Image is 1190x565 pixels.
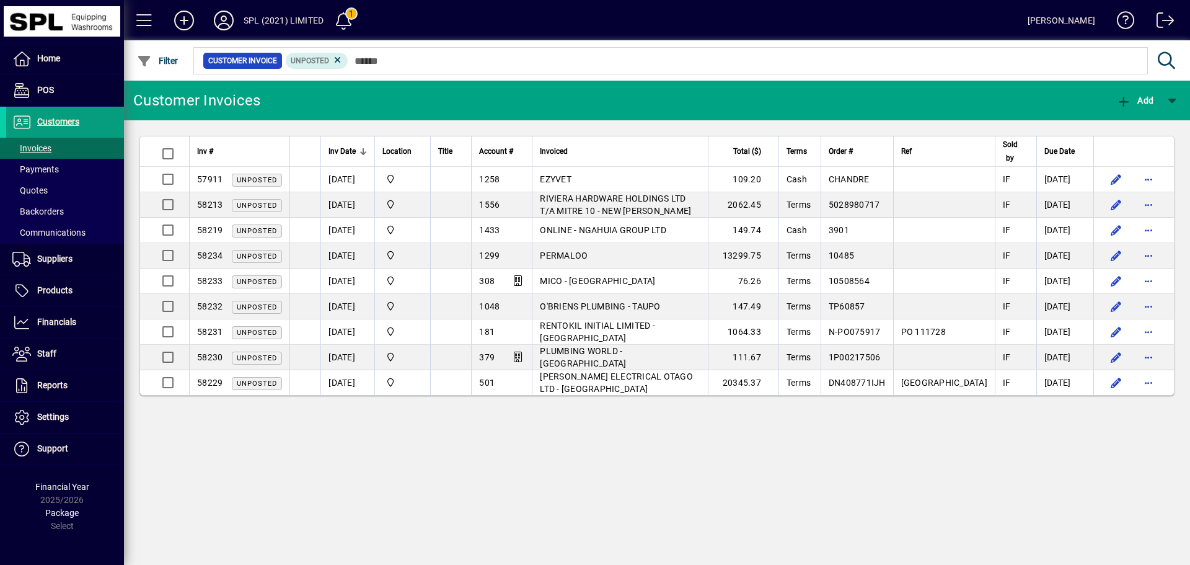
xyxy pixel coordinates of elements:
span: Add [1116,96,1153,105]
span: Cash [787,225,807,235]
span: Sold by [1003,138,1018,165]
span: Terms [787,276,811,286]
div: SPL (2021) LIMITED [244,11,324,30]
span: 1299 [479,251,500,260]
button: More options [1139,220,1158,240]
span: SPL (2021) Limited [382,274,423,288]
span: 58230 [197,352,223,362]
span: Title [438,145,452,158]
button: Edit [1106,347,1126,367]
td: 20345.37 [708,370,778,395]
span: [PERSON_NAME] ELECTRICAL OTAGO LTD - [GEOGRAPHIC_DATA] [540,371,693,394]
td: 111.67 [708,345,778,370]
td: [DATE] [320,294,374,319]
td: [DATE] [320,370,374,395]
button: More options [1139,296,1158,316]
td: [DATE] [1036,294,1093,319]
a: POS [6,75,124,106]
span: Unposted [237,303,277,311]
td: 147.49 [708,294,778,319]
div: Ref [901,145,987,158]
span: ONLINE - NGAHUIA GROUP LTD [540,225,666,235]
span: 58233 [197,276,223,286]
span: Terms [787,251,811,260]
span: Staff [37,349,56,358]
td: 76.26 [708,269,778,294]
span: SPL (2021) Limited [382,223,423,237]
span: [GEOGRAPHIC_DATA] [901,378,987,388]
button: More options [1139,195,1158,215]
span: EZYVET [540,174,571,184]
a: Knowledge Base [1108,2,1135,43]
span: 1556 [479,200,500,210]
button: Filter [134,50,182,72]
a: Support [6,434,124,465]
span: 57911 [197,174,223,184]
span: Unposted [237,380,277,388]
span: IF [1003,174,1011,184]
td: [DATE] [1036,243,1093,269]
button: Profile [204,9,244,32]
span: IF [1003,225,1011,235]
span: PERMALOO [540,251,588,260]
td: [DATE] [320,218,374,243]
span: 10485 [829,251,854,260]
td: [DATE] [1036,192,1093,218]
a: Logout [1147,2,1175,43]
div: Title [438,145,464,158]
span: Invoiced [540,145,568,158]
span: Products [37,285,73,295]
span: Terms [787,352,811,362]
span: 58232 [197,301,223,311]
span: MICO - [GEOGRAPHIC_DATA] [540,276,655,286]
span: RIVIERA HARDWARE HOLDINGS LTD T/A MITRE 10 - NEW [PERSON_NAME] [540,194,691,216]
div: [PERSON_NAME] [1028,11,1095,30]
button: Edit [1106,220,1126,240]
td: [DATE] [1036,370,1093,395]
span: 1433 [479,225,500,235]
a: Communications [6,222,124,243]
span: 501 [479,378,495,388]
span: 1258 [479,174,500,184]
span: 10508564 [829,276,870,286]
span: Inv Date [328,145,356,158]
span: 58229 [197,378,223,388]
td: [DATE] [1036,218,1093,243]
span: Reports [37,380,68,390]
a: Reports [6,370,124,401]
span: Terms [787,378,811,388]
span: SPL (2021) Limited [382,325,423,339]
a: Backorders [6,201,124,222]
mat-chip: Customer Invoice Status: Unposted [286,53,348,69]
span: SPL (2021) Limited [382,172,423,186]
span: 1048 [479,301,500,311]
span: 181 [479,327,495,337]
span: 58231 [197,327,223,337]
span: PLUMBING WORLD - [GEOGRAPHIC_DATA] [540,346,626,368]
span: Unposted [237,202,277,210]
span: Settings [37,412,69,422]
span: IF [1003,251,1011,260]
span: Suppliers [37,254,73,264]
div: Customer Invoices [133,91,260,110]
span: Package [45,508,79,518]
span: RENTOKIL INITIAL LIMITED - [GEOGRAPHIC_DATA] [540,321,655,343]
span: 58219 [197,225,223,235]
span: Customers [37,117,79,127]
span: IF [1003,301,1011,311]
button: Edit [1106,296,1126,316]
td: [DATE] [1036,269,1093,294]
td: [DATE] [1036,345,1093,370]
a: Financials [6,307,124,338]
span: Unposted [237,227,277,235]
span: Quotes [12,185,48,195]
span: 379 [479,352,495,362]
span: Due Date [1044,145,1075,158]
div: Order # [829,145,886,158]
td: [DATE] [320,345,374,370]
span: Location [382,145,412,158]
span: Unposted [237,329,277,337]
span: N-PO075917 [829,327,881,337]
span: Unposted [291,56,329,65]
div: Account # [479,145,524,158]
